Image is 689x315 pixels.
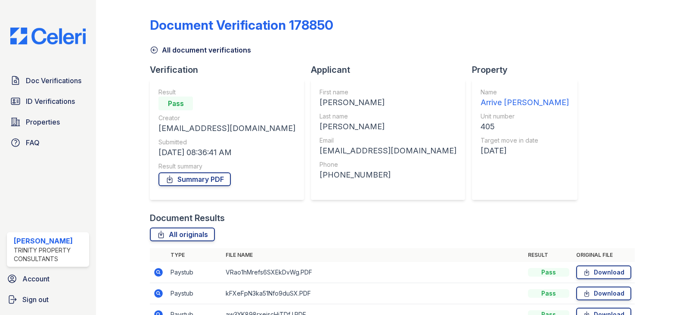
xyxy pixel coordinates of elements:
[26,117,60,127] span: Properties
[167,248,222,262] th: Type
[525,248,573,262] th: Result
[481,145,569,157] div: [DATE]
[7,113,89,131] a: Properties
[7,134,89,151] a: FAQ
[167,283,222,304] td: Paystub
[320,145,456,157] div: [EMAIL_ADDRESS][DOMAIN_NAME]
[158,162,295,171] div: Result summary
[22,294,49,305] span: Sign out
[472,64,584,76] div: Property
[167,262,222,283] td: Paystub
[320,169,456,181] div: [PHONE_NUMBER]
[222,283,525,304] td: kFXeFpN3ka51Nfo9duSX.PDF
[320,136,456,145] div: Email
[22,274,50,284] span: Account
[3,270,93,287] a: Account
[26,96,75,106] span: ID Verifications
[481,136,569,145] div: Target move in date
[158,122,295,134] div: [EMAIL_ADDRESS][DOMAIN_NAME]
[481,112,569,121] div: Unit number
[320,88,456,97] div: First name
[320,97,456,109] div: [PERSON_NAME]
[222,262,525,283] td: VRao1hMrefs6SXEkDvWg.PDF
[14,246,86,263] div: Trinity Property Consultants
[158,147,295,159] div: [DATE] 08:36:41 AM
[7,72,89,89] a: Doc Verifications
[158,114,295,122] div: Creator
[528,289,569,298] div: Pass
[222,248,525,262] th: File name
[26,75,81,86] span: Doc Verifications
[26,137,40,148] span: FAQ
[320,160,456,169] div: Phone
[150,45,251,55] a: All document verifications
[150,212,225,224] div: Document Results
[3,28,93,44] img: CE_Logo_Blue-a8612792a0a2168367f1c8372b55b34899dd931a85d93a1a3d3e32e68fde9ad4.png
[150,17,333,33] div: Document Verification 178850
[576,287,631,300] a: Download
[14,236,86,246] div: [PERSON_NAME]
[158,88,295,97] div: Result
[573,248,635,262] th: Original file
[158,138,295,147] div: Submitted
[481,88,569,97] div: Name
[320,121,456,133] div: [PERSON_NAME]
[7,93,89,110] a: ID Verifications
[150,64,311,76] div: Verification
[158,172,231,186] a: Summary PDF
[481,121,569,133] div: 405
[320,112,456,121] div: Last name
[481,97,569,109] div: Arrive [PERSON_NAME]
[576,265,631,279] a: Download
[528,268,569,277] div: Pass
[311,64,472,76] div: Applicant
[3,291,93,308] a: Sign out
[150,228,215,241] a: All originals
[481,88,569,109] a: Name Arrive [PERSON_NAME]
[158,97,193,110] div: Pass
